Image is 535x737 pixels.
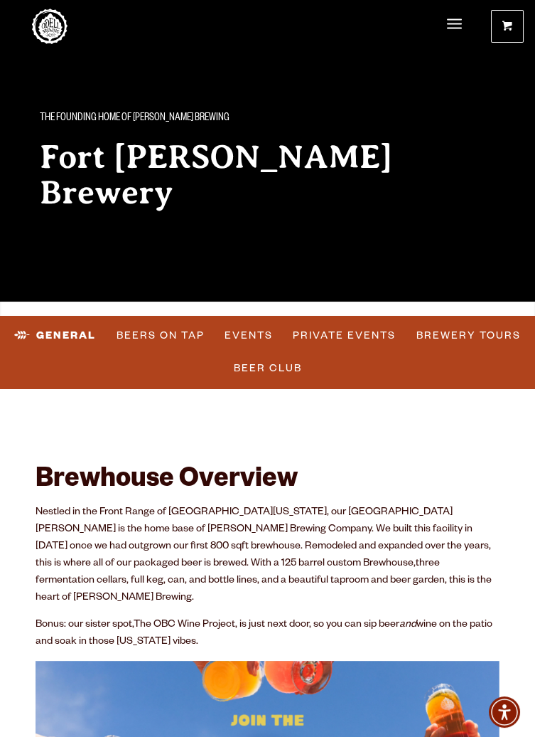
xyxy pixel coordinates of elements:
[36,558,492,604] span: three fermentation cellars, full keg, can, and bottle lines, and a beautiful taproom and beer gar...
[36,504,499,607] p: Nestled in the Front Range of [GEOGRAPHIC_DATA][US_STATE], our [GEOGRAPHIC_DATA][PERSON_NAME] is ...
[32,9,67,44] a: Odell Home
[411,319,526,352] a: Brewery Tours
[287,319,401,352] a: Private Events
[228,352,308,385] a: Beer Club
[36,466,499,497] h2: Brewhouse Overview
[219,319,279,352] a: Events
[134,620,235,631] a: The OBC Wine Project
[36,617,499,651] p: Bonus: our sister spot, , is just next door, so you can sip beer wine on the patio and soak in th...
[40,230,495,260] div: Known for our beautiful patio and striking mountain views, this brewhouse is the go-to spot for l...
[447,10,462,40] a: Menu
[40,110,229,128] span: The Founding Home of [PERSON_NAME] Brewing
[489,696,520,728] div: Accessibility Menu
[111,319,210,352] a: Beers on Tap
[9,319,102,352] a: General
[399,620,416,631] em: and
[40,139,495,211] h2: Fort [PERSON_NAME] Brewery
